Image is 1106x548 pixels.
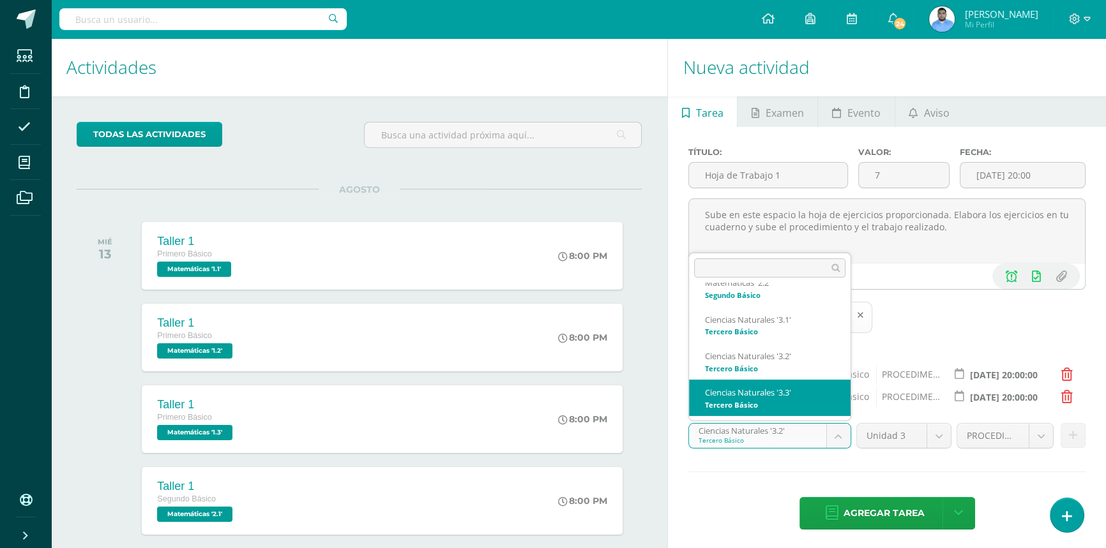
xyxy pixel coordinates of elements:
div: Ciencias Naturales '3.2' [705,351,835,362]
div: Ciencias Naturales '3.3' [705,387,835,398]
div: Tercero Básico [705,401,835,408]
div: Matemáticas '2.2' [705,278,835,288]
div: Segundo Básico [705,292,835,299]
div: Tercero Básico [705,328,835,335]
div: Ciencias Naturales '3.1' [705,315,835,325]
div: Tercero Básico [705,365,835,372]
